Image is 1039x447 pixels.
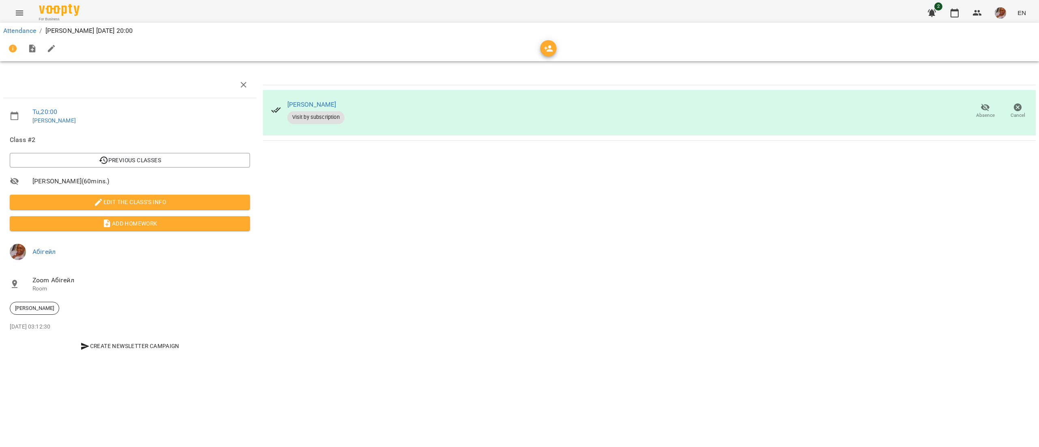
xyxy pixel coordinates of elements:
span: Cancel [1011,112,1025,119]
p: [PERSON_NAME] [DATE] 20:00 [45,26,133,36]
span: Class #2 [10,135,250,145]
span: Create Newsletter Campaign [13,341,247,351]
a: Tu , 20:00 [32,108,57,116]
a: Attendance [3,27,36,34]
button: Menu [10,3,29,23]
li: / [39,26,42,36]
button: Create Newsletter Campaign [10,339,250,353]
span: Add Homework [16,219,244,228]
span: For Business [39,17,80,22]
span: Absence [976,112,995,119]
a: [PERSON_NAME] [32,117,76,124]
span: Edit the class's Info [16,197,244,207]
img: c457bc25f92e1434809b629e4001d191.jpg [995,7,1006,19]
img: c457bc25f92e1434809b629e4001d191.jpg [10,244,26,260]
span: Zoom Абігейл [32,275,250,285]
span: Visit by subscription [287,114,345,121]
button: Edit the class's Info [10,195,250,209]
button: EN [1014,5,1029,20]
span: [PERSON_NAME] ( 60 mins. ) [32,176,250,186]
p: [DATE] 03:12:30 [10,323,250,331]
span: Previous Classes [16,155,244,165]
p: Room [32,285,250,293]
div: [PERSON_NAME] [10,302,59,315]
a: Абігейл [32,248,56,256]
span: [PERSON_NAME] [10,305,59,312]
span: EN [1017,9,1026,17]
nav: breadcrumb [3,26,1036,36]
button: Cancel [1002,100,1034,122]
button: Add Homework [10,216,250,231]
button: Absence [969,100,1002,122]
button: Previous Classes [10,153,250,168]
span: 2 [934,2,942,11]
a: [PERSON_NAME] [287,101,336,108]
img: Voopty Logo [39,4,80,16]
